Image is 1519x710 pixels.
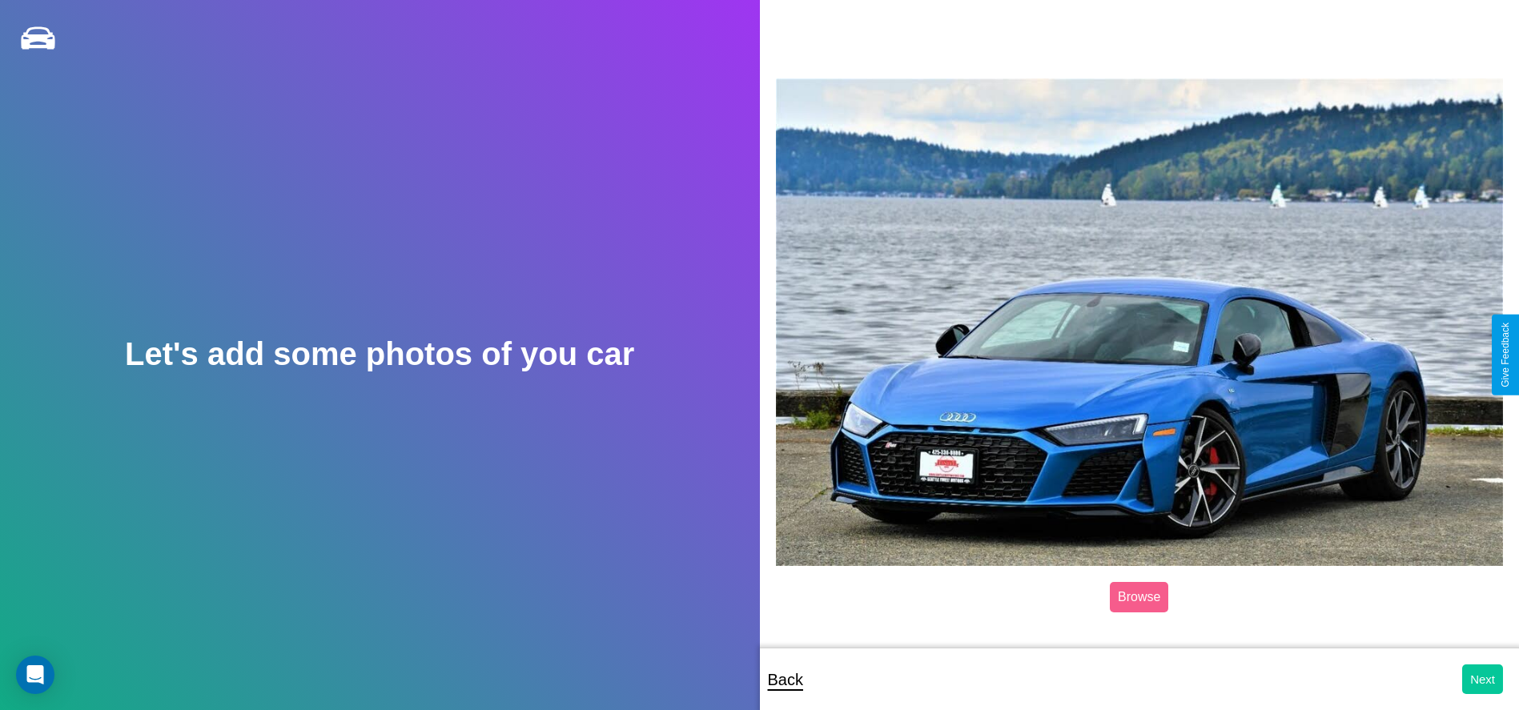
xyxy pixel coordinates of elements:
label: Browse [1110,582,1168,612]
div: Give Feedback [1500,323,1511,387]
button: Next [1462,664,1503,694]
h2: Let's add some photos of you car [125,336,634,372]
p: Back [768,665,803,694]
div: Open Intercom Messenger [16,656,54,694]
img: posted [776,78,1504,566]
